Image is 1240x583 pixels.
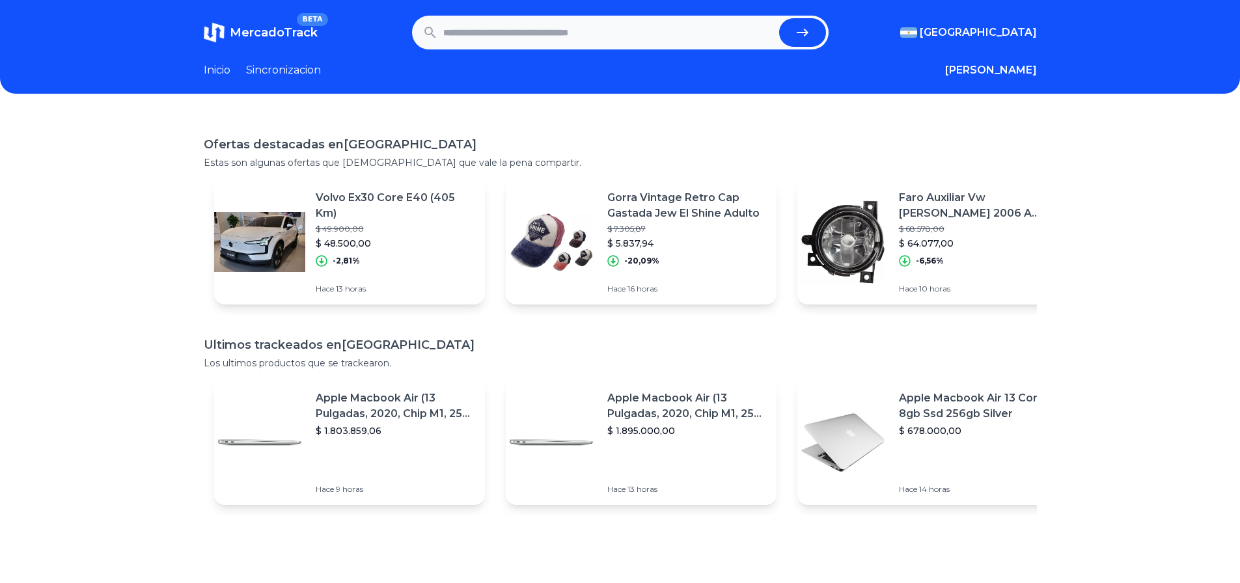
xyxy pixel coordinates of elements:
p: Gorra Vintage Retro Cap Gastada Jew El Shine Adulto [607,190,766,221]
a: Featured imageFaro Auxiliar Vw [PERSON_NAME] 2006 A 2010 Lado Derecho$ 68.578,00$ 64.077,00-6,56%... [797,180,1068,305]
p: -2,81% [333,256,360,266]
p: $ 1.895.000,00 [607,424,766,437]
a: MercadoTrackBETA [204,22,318,43]
p: Hace 9 horas [316,484,475,495]
p: $ 64.077,00 [899,237,1058,250]
img: Featured image [506,397,597,488]
a: Inicio [204,62,230,78]
h1: Ofertas destacadas en [GEOGRAPHIC_DATA] [204,135,1037,154]
p: $ 5.837,94 [607,237,766,250]
p: Estas son algunas ofertas que [DEMOGRAPHIC_DATA] que vale la pena compartir. [204,156,1037,169]
p: Hace 13 horas [607,484,766,495]
p: Los ultimos productos que se trackearon. [204,357,1037,370]
span: MercadoTrack [230,25,318,40]
p: $ 7.305,87 [607,224,766,234]
p: -6,56% [916,256,944,266]
img: MercadoTrack [204,22,225,43]
img: Featured image [797,397,889,488]
img: Argentina [900,27,917,38]
p: Hace 16 horas [607,284,766,294]
span: BETA [297,13,327,26]
p: -20,09% [624,256,659,266]
a: Featured imageApple Macbook Air (13 Pulgadas, 2020, Chip M1, 256 Gb De Ssd, 8 Gb De Ram) - Plata$... [506,380,777,505]
h1: Ultimos trackeados en [GEOGRAPHIC_DATA] [204,336,1037,354]
p: Hace 10 horas [899,284,1058,294]
a: Featured imageApple Macbook Air (13 Pulgadas, 2020, Chip M1, 256 Gb De Ssd, 8 Gb De Ram) - Plata$... [214,380,485,505]
p: $ 678.000,00 [899,424,1058,437]
p: Volvo Ex30 Core E40 (405 Km) [316,190,475,221]
a: Featured imageGorra Vintage Retro Cap Gastada Jew El Shine Adulto$ 7.305,87$ 5.837,94-20,09%Hace ... [506,180,777,305]
a: Sincronizacion [246,62,321,78]
a: Featured imageVolvo Ex30 Core E40 (405 Km)$ 49.900,00$ 48.500,00-2,81%Hace 13 horas [214,180,485,305]
span: [GEOGRAPHIC_DATA] [920,25,1037,40]
p: $ 68.578,00 [899,224,1058,234]
p: $ 48.500,00 [316,237,475,250]
img: Featured image [797,197,889,288]
p: Apple Macbook Air 13 Core I5 8gb Ssd 256gb Silver [899,390,1058,422]
p: Hace 13 horas [316,284,475,294]
p: Faro Auxiliar Vw [PERSON_NAME] 2006 A 2010 Lado Derecho [899,190,1058,221]
p: Apple Macbook Air (13 Pulgadas, 2020, Chip M1, 256 Gb De Ssd, 8 Gb De Ram) - Plata [607,390,766,422]
img: Featured image [506,197,597,288]
p: Apple Macbook Air (13 Pulgadas, 2020, Chip M1, 256 Gb De Ssd, 8 Gb De Ram) - Plata [316,390,475,422]
p: $ 49.900,00 [316,224,475,234]
img: Featured image [214,197,305,288]
button: [GEOGRAPHIC_DATA] [900,25,1037,40]
a: Featured imageApple Macbook Air 13 Core I5 8gb Ssd 256gb Silver$ 678.000,00Hace 14 horas [797,380,1068,505]
p: Hace 14 horas [899,484,1058,495]
p: $ 1.803.859,06 [316,424,475,437]
img: Featured image [214,397,305,488]
button: [PERSON_NAME] [945,62,1037,78]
